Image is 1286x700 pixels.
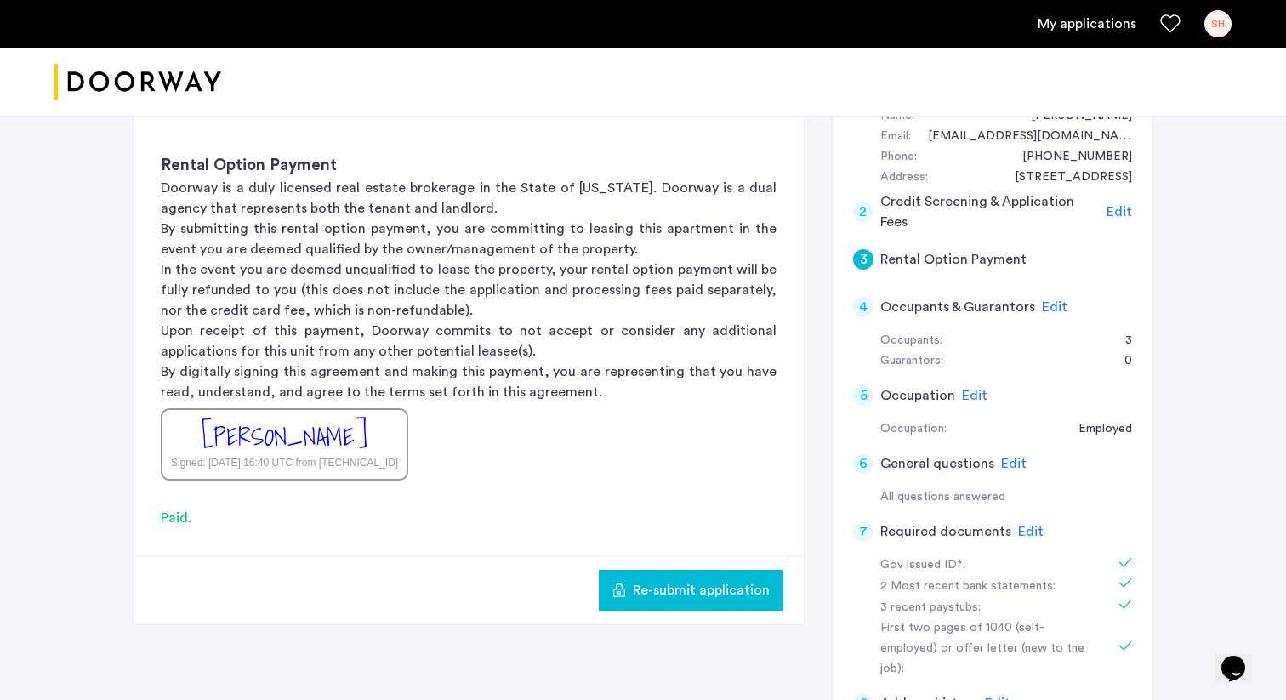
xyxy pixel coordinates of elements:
[599,570,783,611] button: button
[998,168,1132,188] div: 127 Golfview Lane, #3L
[1018,525,1044,538] span: Edit
[880,147,917,168] div: Phone:
[880,521,1011,542] h5: Required documents
[962,389,987,402] span: Edit
[161,154,777,178] h3: Rental Option Payment
[880,419,947,440] div: Occupation:
[171,455,398,470] div: Signed: [DATE] 16:40 UTC from [TECHNICAL_ID]
[880,487,1132,508] div: All questions answered
[880,555,1095,576] div: Gov issued ID*:
[1005,147,1132,168] div: +12039130552
[880,331,942,351] div: Occupants:
[161,361,777,402] p: By digitally signing this agreement and making this payment, you are representing that you have r...
[880,618,1095,680] div: First two pages of 1040 (self-employed) or offer letter (new to the job):
[880,127,911,147] div: Email:
[880,385,955,406] h5: Occupation
[880,351,943,372] div: Guarantors:
[161,508,777,528] div: Paid.
[853,249,873,270] div: 3
[853,521,873,542] div: 7
[880,577,1095,597] div: 2 Most recent bank statements:
[853,385,873,406] div: 5
[1160,14,1181,34] a: Favorites
[54,50,221,114] a: Cazamio logo
[1108,331,1132,351] div: 3
[202,418,367,455] div: [PERSON_NAME]
[1107,351,1132,372] div: 0
[1107,205,1132,219] span: Edit
[880,168,928,188] div: Address:
[880,453,994,474] h5: General questions
[880,297,1035,317] h5: Occupants & Guarantors
[1042,300,1067,314] span: Edit
[161,178,777,219] p: Doorway is a duly licensed real estate brokerage in the State of [US_STATE]. Doorway is a dual ag...
[1204,10,1232,37] div: SH
[161,321,777,361] p: Upon receipt of this payment, Doorway commits to not accept or consider any additional applicatio...
[1215,632,1269,683] iframe: chat widget
[161,259,777,321] p: In the event you are deemed unqualified to lease the property, your rental option payment will be...
[1038,14,1136,34] a: My application
[853,202,873,222] div: 2
[1001,457,1027,470] span: Edit
[853,453,873,474] div: 6
[880,598,1095,618] div: 3 recent paystubs:
[911,127,1132,147] div: skyd@umich.edu
[853,297,873,317] div: 4
[1061,419,1132,440] div: Employed
[161,219,777,259] p: By submitting this rental option payment, you are committing to leasing this apartment in the eve...
[54,50,221,114] img: logo
[880,249,1027,270] h5: Rental Option Payment
[880,191,1101,232] h5: Credit Screening & Application Fees
[633,580,770,600] span: Re-submit application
